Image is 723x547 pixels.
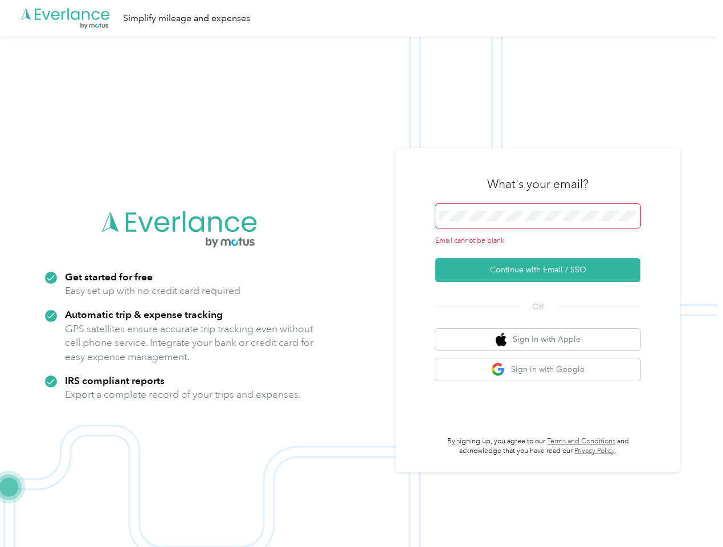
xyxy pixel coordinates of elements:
p: By signing up, you agree to our and acknowledge that you have read our . [435,436,640,456]
div: Email cannot be blank [435,236,640,246]
div: Simplify mileage and expenses [123,11,250,26]
button: apple logoSign in with Apple [435,329,640,351]
span: OR [518,301,558,313]
button: google logoSign in with Google [435,358,640,381]
button: Continue with Email / SSO [435,258,640,282]
strong: IRS compliant reports [65,374,165,386]
strong: Get started for free [65,271,153,283]
p: GPS satellites ensure accurate trip tracking even without cell phone service. Integrate your bank... [65,322,314,364]
h3: What's your email? [487,176,589,192]
p: Easy set up with no credit card required [65,284,240,298]
a: Terms and Conditions [547,437,615,446]
p: Export a complete record of your trips and expenses. [65,387,301,402]
img: apple logo [496,333,507,347]
a: Privacy Policy [574,447,615,455]
img: google logo [491,362,505,377]
strong: Automatic trip & expense tracking [65,308,223,320]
